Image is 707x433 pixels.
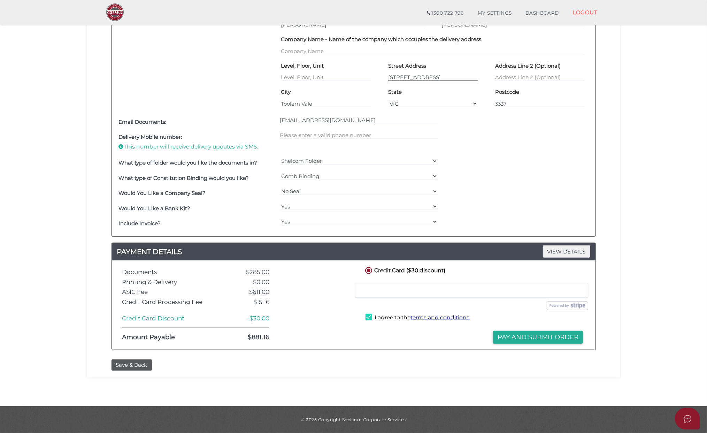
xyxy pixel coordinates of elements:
[112,359,152,371] button: Save & Back
[388,63,426,69] h4: Street Address
[218,315,275,322] div: -$30.00
[366,314,470,322] label: I agree to the .
[471,6,519,20] a: MY SETTINGS
[281,89,291,95] h4: City
[119,175,249,181] b: What type of Constitution Binding would you like?
[119,143,277,151] p: This number will receive delivery updates via SMS.
[281,100,371,107] input: City
[493,331,583,344] button: Pay and Submit Order
[360,287,584,294] iframe: Secure card payment input frame
[218,299,275,305] div: $15.16
[119,119,167,125] b: Email Documents:
[420,6,470,20] a: 1300 722 796
[410,314,469,321] a: terms and conditions
[119,220,161,227] b: Include Invoice?
[281,37,483,43] h4: Company Name - Name of the company which occupies the delivery address.
[280,131,438,139] input: Please enter a valid 10-digit phone number
[218,289,275,295] div: $611.00
[281,63,324,69] h4: Level, Floor, Unit
[117,315,219,322] div: Credit Card Discount
[547,301,588,310] img: stripe.png
[388,74,478,81] input: Street Address
[119,159,258,166] b: What type of folder would you like the documents in?
[117,289,219,295] div: ASIC Fee
[518,6,566,20] a: DASHBOARD
[388,89,402,95] h4: State
[364,266,445,274] label: Credit Card ($30 discount)
[495,89,519,95] h4: Postcode
[119,134,182,140] b: Delivery Mobile number:
[218,279,275,286] div: $0.00
[117,299,219,305] div: Credit Card Processing Fee
[119,205,191,212] b: Would You Like a Bank Kit?
[281,47,585,55] input: Company Name
[675,408,700,430] button: Open asap
[117,334,219,341] div: Amount Payable
[117,279,219,286] div: Printing & Delivery
[112,246,595,257] a: PAYMENT DETAILSVIEW DETAILS
[218,269,275,275] div: $285.00
[495,74,585,81] input: Address Line 2 (Optional)
[566,5,605,20] a: LOGOUT
[543,245,590,258] span: VIEW DETAILS
[119,190,206,196] b: Would You Like a Company Seal?
[92,417,615,423] div: © 2025 Copyright Shelcom Corporate Services
[281,74,371,81] input: Level, Floor, Unit
[117,269,219,275] div: Documents
[495,63,561,69] h4: Address Line 2 (Optional)
[218,334,275,341] div: $881.16
[112,246,595,257] h4: PAYMENT DETAILS
[495,100,585,107] input: Postcode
